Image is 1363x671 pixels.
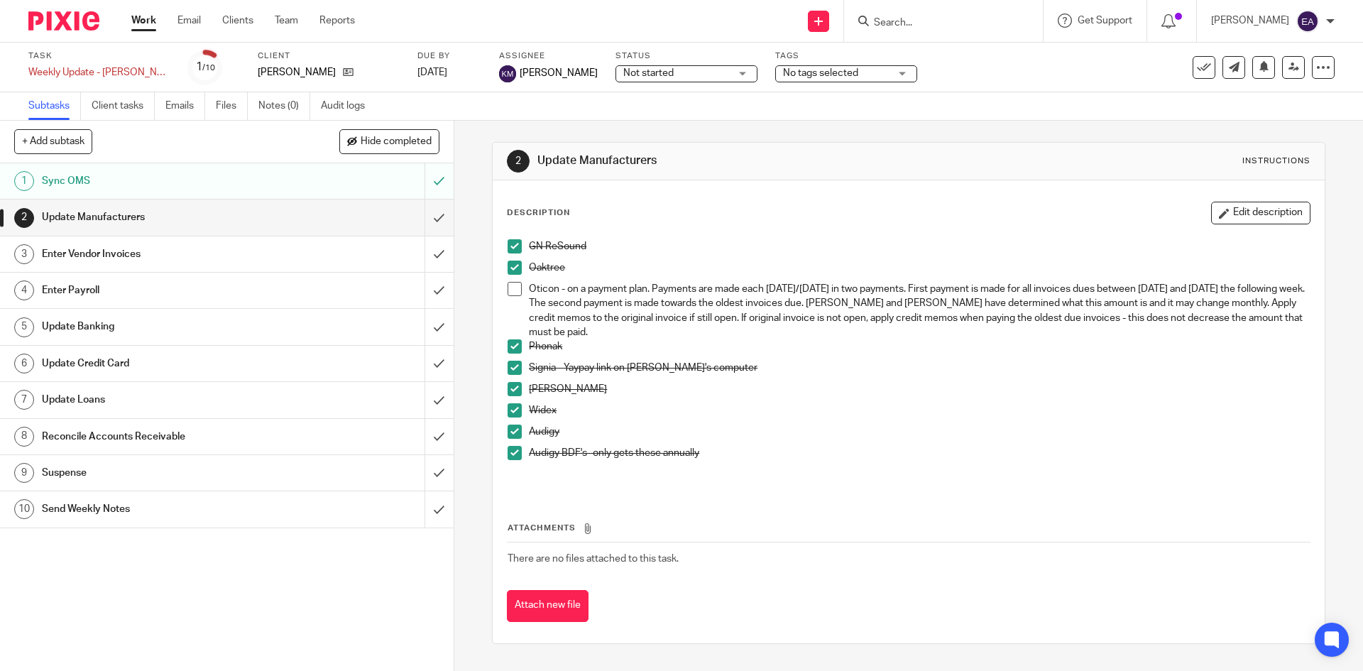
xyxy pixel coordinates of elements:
[14,463,34,483] div: 9
[14,354,34,373] div: 6
[1242,156,1310,167] div: Instructions
[42,280,288,301] h1: Enter Payroll
[507,207,570,219] p: Description
[28,11,99,31] img: Pixie
[14,499,34,519] div: 10
[28,65,170,80] div: Weekly Update - [PERSON_NAME] 2
[529,339,1309,354] p: Phonak
[42,207,288,228] h1: Update Manufacturers
[14,317,34,337] div: 5
[783,68,858,78] span: No tags selected
[417,50,481,62] label: Due by
[177,13,201,28] a: Email
[417,67,447,77] span: [DATE]
[165,92,205,120] a: Emails
[508,524,576,532] span: Attachments
[28,92,81,120] a: Subtasks
[216,92,248,120] a: Files
[615,50,757,62] label: Status
[520,66,598,80] span: [PERSON_NAME]
[319,13,355,28] a: Reports
[92,92,155,120] a: Client tasks
[275,13,298,28] a: Team
[42,389,288,410] h1: Update Loans
[42,353,288,374] h1: Update Credit Card
[42,244,288,265] h1: Enter Vendor Invoices
[42,316,288,337] h1: Update Banking
[196,59,215,75] div: 1
[529,403,1309,418] p: Widex
[529,261,1309,275] p: Oaktree
[258,92,310,120] a: Notes (0)
[499,65,516,82] img: svg%3E
[131,13,156,28] a: Work
[361,136,432,148] span: Hide completed
[14,280,34,300] div: 4
[14,390,34,410] div: 7
[499,50,598,62] label: Assignee
[508,554,679,564] span: There are no files attached to this task.
[14,208,34,228] div: 2
[321,92,376,120] a: Audit logs
[28,50,170,62] label: Task
[42,426,288,447] h1: Reconcile Accounts Receivable
[28,65,170,80] div: Weekly Update - Fligor 2
[202,64,215,72] small: /10
[775,50,917,62] label: Tags
[14,171,34,191] div: 1
[623,68,674,78] span: Not started
[42,462,288,484] h1: Suspense
[529,425,1309,439] p: Audigy
[529,361,1309,375] p: Signia - Yaypay link on [PERSON_NAME]'s computer
[14,129,92,153] button: + Add subtask
[507,150,530,173] div: 2
[507,590,589,622] button: Attach new file
[529,446,1309,460] p: Audigy BDF's -only gets these annually
[42,170,288,192] h1: Sync OMS
[529,239,1309,253] p: GN ReSound
[537,153,939,168] h1: Update Manufacturers
[42,498,288,520] h1: Send Weekly Notes
[339,129,439,153] button: Hide completed
[1211,202,1310,224] button: Edit description
[872,17,1000,30] input: Search
[14,427,34,447] div: 8
[1078,16,1132,26] span: Get Support
[529,282,1309,339] p: Oticon - on a payment plan. Payments are made each [DATE]/[DATE] in two payments. First payment i...
[529,382,1309,396] p: [PERSON_NAME]
[14,244,34,264] div: 3
[1296,10,1319,33] img: svg%3E
[1211,13,1289,28] p: [PERSON_NAME]
[222,13,253,28] a: Clients
[258,65,336,80] p: [PERSON_NAME]
[258,50,400,62] label: Client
